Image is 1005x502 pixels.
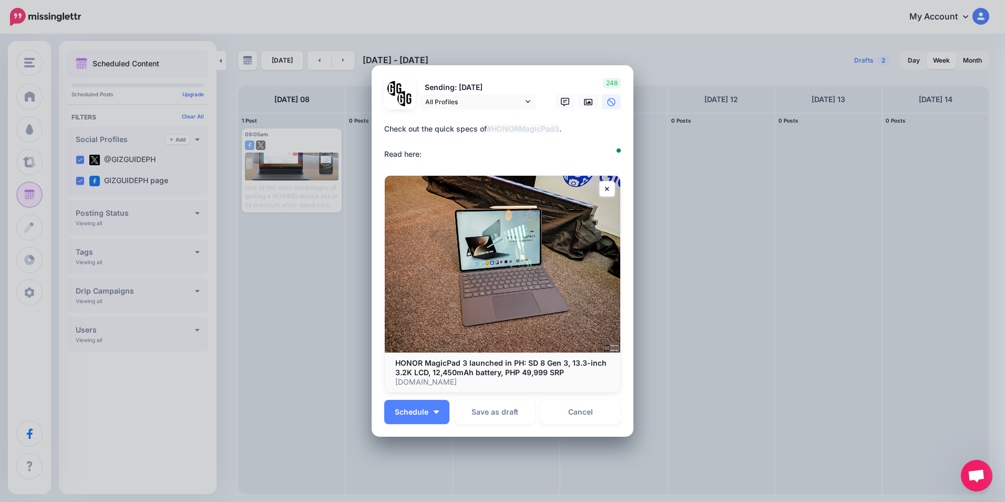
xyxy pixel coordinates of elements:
img: HONOR MagicPad 3 launched in PH: SD 8 Gen 3, 13.3-inch 3.2K LCD, 12,450mAh battery, PHP 49,999 SRP [385,176,620,353]
a: All Profiles [420,94,536,109]
a: Cancel [540,400,621,424]
img: arrow-down-white.png [434,410,439,414]
p: [DOMAIN_NAME] [395,377,610,387]
span: 248 [603,78,621,88]
span: All Profiles [425,96,523,107]
button: Schedule [384,400,449,424]
div: Check out the quick specs of . Read here: [384,123,626,160]
button: Save as draft [455,400,535,424]
span: Schedule [395,408,428,416]
p: Sending: [DATE] [420,82,536,94]
b: HONOR MagicPad 3 launched in PH: SD 8 Gen 3, 13.3-inch 3.2K LCD, 12,450mAh battery, PHP 49,999 SRP [395,358,607,377]
img: JT5sWCfR-79925.png [397,91,413,106]
img: 353459792_649996473822713_4483302954317148903_n-bsa138318.png [387,81,403,96]
textarea: To enrich screen reader interactions, please activate Accessibility in Grammarly extension settings [384,123,626,160]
